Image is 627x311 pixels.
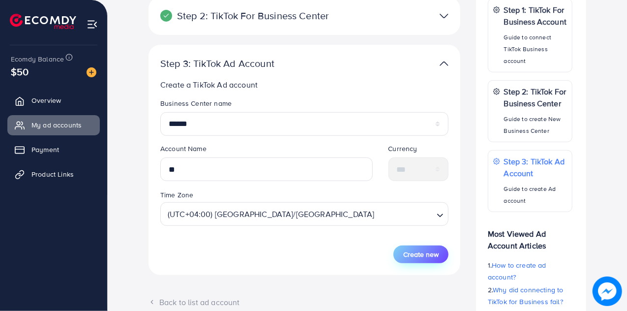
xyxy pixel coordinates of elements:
input: Search for option [378,205,433,223]
p: Step 2: TikTok For Business Center [160,10,347,22]
p: Guide to create Ad account [504,183,567,207]
a: My ad accounts [7,115,100,135]
a: Payment [7,140,100,159]
p: Create a TikTok Ad account [160,79,448,91]
a: Overview [7,91,100,110]
p: Step 3: TikTok Ad Account [160,58,347,69]
p: Most Viewed Ad Account Articles [488,220,572,251]
span: Create new [403,249,439,259]
img: TikTok partner [440,57,448,71]
div: Back to list ad account [149,297,460,308]
img: image [593,277,622,306]
img: TikTok partner [440,9,448,23]
label: Time Zone [160,190,193,200]
legend: Account Name [160,144,373,157]
span: Why did connecting to TikTok for Business fail? [488,285,564,307]
img: menu [87,19,98,30]
button: Create new [393,246,448,263]
p: 1. [488,259,572,283]
span: Payment [31,145,59,155]
p: 2. [488,284,572,308]
a: Product Links [7,164,100,184]
p: Step 1: TikTok For Business Account [504,4,567,28]
div: Search for option [160,202,448,226]
p: Step 3: TikTok Ad Account [504,155,567,179]
span: How to create ad account? [488,260,546,282]
p: Guide to connect TikTok Business account [504,31,567,67]
img: image [87,67,96,77]
legend: Currency [388,144,449,157]
span: Overview [31,95,61,105]
span: Ecomdy Balance [11,54,64,64]
span: My ad accounts [31,120,82,130]
span: $50 [11,64,29,79]
img: logo [10,14,76,29]
p: Guide to create New Business Center [504,113,567,137]
legend: Business Center name [160,98,448,112]
p: Step 2: TikTok For Business Center [504,86,567,109]
span: Product Links [31,169,74,179]
span: (UTC+04:00) [GEOGRAPHIC_DATA]/[GEOGRAPHIC_DATA] [166,205,377,223]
